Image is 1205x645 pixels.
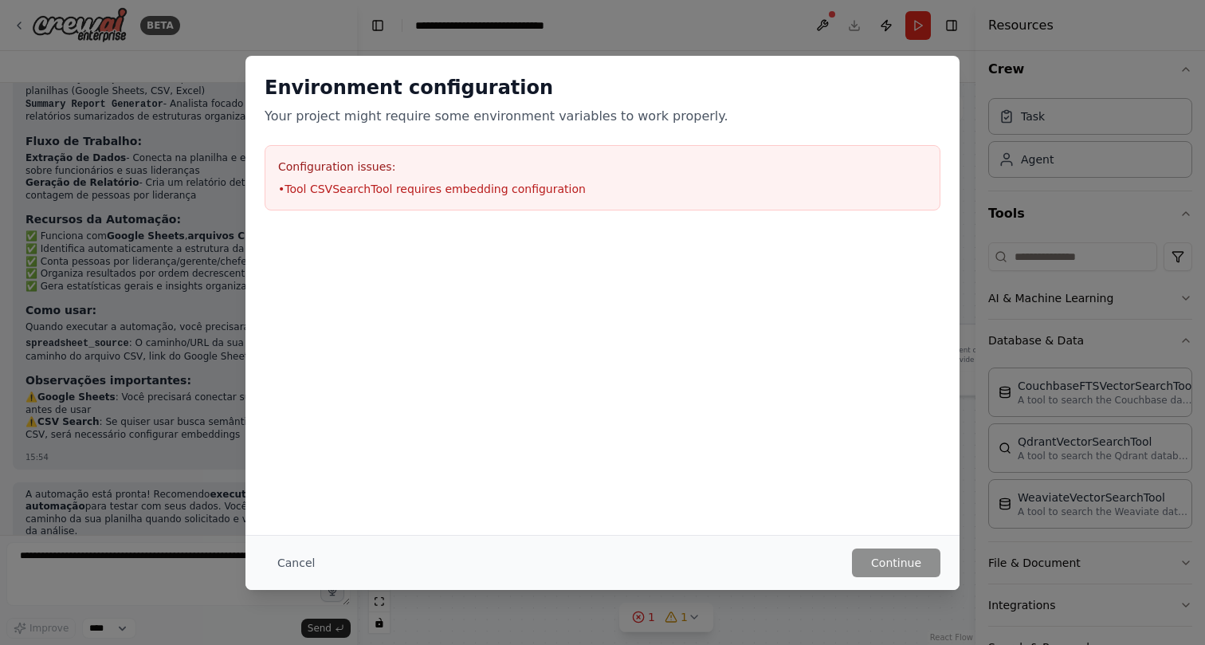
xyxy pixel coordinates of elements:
[265,549,328,577] button: Cancel
[265,107,940,126] p: Your project might require some environment variables to work properly.
[278,159,927,175] h3: Configuration issues:
[852,549,940,577] button: Continue
[265,75,940,100] h2: Environment configuration
[278,181,927,197] li: • Tool CSVSearchTool requires embedding configuration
